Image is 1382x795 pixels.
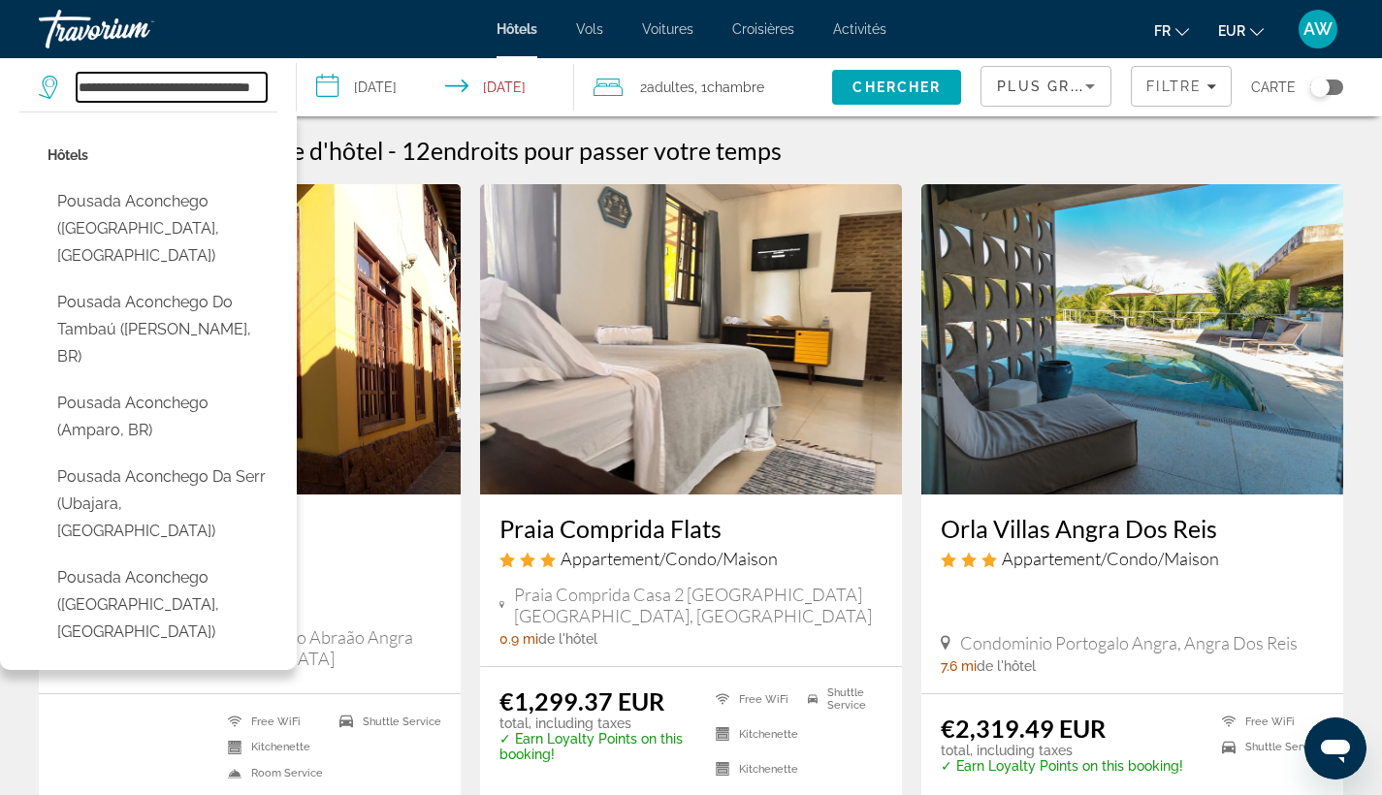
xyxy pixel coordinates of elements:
a: Activités [833,21,886,37]
p: ✓ Earn Loyalty Points on this booking! [941,758,1183,774]
button: User Menu [1293,9,1343,49]
button: Select hotel: Pousada Aconchego (Camanducaia, BR) [48,559,277,651]
p: Hotel options [48,142,277,169]
span: 7.6 mi [941,658,977,674]
a: Orla Villas Angra Dos Reis [941,514,1324,543]
span: Praia Comprida Casa 2 [GEOGRAPHIC_DATA] [GEOGRAPHIC_DATA], [GEOGRAPHIC_DATA] [514,584,883,626]
span: Condominio Portogalo Angra, Angra Dos Reis [960,632,1298,653]
img: Praia Comprida Flats [480,184,902,494]
a: Travorium [39,4,233,54]
div: 3 star Apartment [941,548,1324,569]
button: Travelers: 2 adults, 0 children [574,58,832,116]
span: EUR [1218,23,1245,39]
li: Kitchenette [706,721,798,747]
span: Appartement/Condo/Maison [1002,548,1219,569]
div: 3 star Apartment [499,548,883,569]
span: AW [1303,19,1333,39]
span: fr [1154,23,1171,39]
button: Select hotel: Pousada Aconchego da Serr (Ubajara, BR) [48,459,277,550]
span: Appartement/Condo/Maison [561,548,778,569]
span: de l'hôtel [538,631,597,647]
span: 0.9 mi [499,631,538,647]
span: Filtre [1146,79,1202,94]
li: Free WiFi [1212,714,1324,730]
button: Select check in and out date [297,58,574,116]
span: 2 [640,74,694,101]
button: Filters [1131,66,1232,107]
a: Hôtels [497,21,537,37]
button: Toggle map [1296,79,1343,96]
button: Select hotel: Pousada Aconchego do Tambaú (Joao Pessoa, BR) [48,284,277,375]
li: Kitchenette [218,740,330,756]
span: de l'hôtel [977,658,1036,674]
img: Orla Villas Angra Dos Reis [921,184,1343,494]
p: total, including taxes [499,715,691,731]
span: endroits pour passer votre temps [431,136,782,165]
span: Chambre [707,79,764,95]
span: Carte [1251,74,1296,101]
li: Room Service [218,765,330,781]
button: Search [832,70,961,105]
li: Shuttle Service [1212,740,1324,756]
span: Adultes [647,79,694,95]
li: Shuttle Service [798,686,883,712]
span: Chercher [852,79,941,95]
iframe: Bouton de lancement de la fenêtre de messagerie [1304,717,1366,779]
a: Praia Comprida Flats [499,514,883,543]
ins: €2,319.49 EUR [941,714,1106,743]
mat-select: Sort by [997,75,1095,98]
button: Change currency [1218,16,1264,45]
li: Free WiFi [218,714,330,730]
ins: €1,299.37 EUR [499,686,664,715]
p: ✓ Earn Loyalty Points on this booking! [499,731,691,762]
a: Croisières [732,21,794,37]
h2: 12 [402,136,782,165]
span: - [388,136,397,165]
li: Shuttle Service [330,714,441,730]
a: Voitures [642,21,693,37]
button: Select hotel: Pousada Aconchego (Ilha Grande, BR) [48,183,277,274]
button: Change language [1154,16,1189,45]
a: Vols [576,21,603,37]
span: Plus grandes économies [997,79,1229,94]
li: Kitchenette [706,756,798,781]
span: , 1 [694,74,764,101]
li: Free WiFi [706,686,798,712]
input: Search hotel destination [77,73,267,102]
button: Select hotel: Pousada Aconchego (Amparo, BR) [48,385,277,449]
p: total, including taxes [941,743,1183,758]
